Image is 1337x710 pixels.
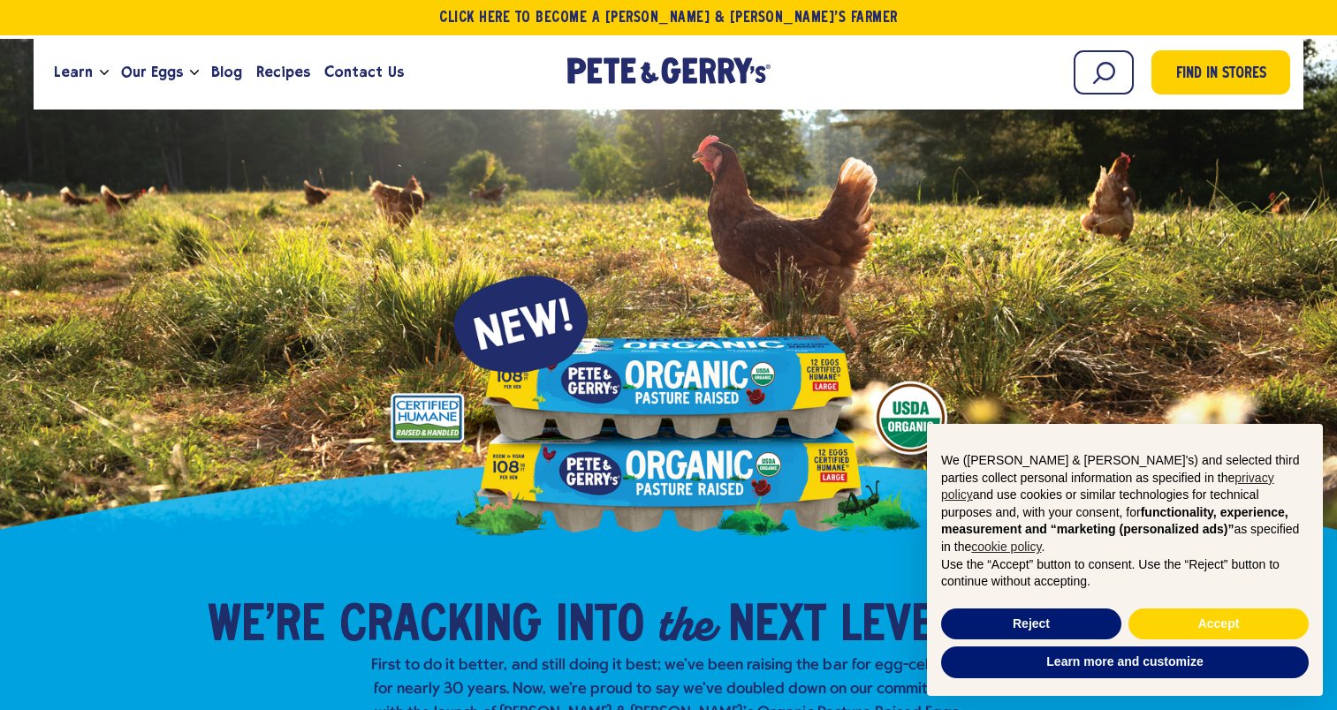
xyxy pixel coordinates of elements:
button: Learn more and customize [941,646,1309,678]
span: Next [728,600,826,653]
span: Recipes [256,61,310,83]
em: the [658,592,714,655]
span: Our Eggs [121,61,183,83]
a: Find in Stores [1151,50,1290,94]
div: Notice [913,410,1337,710]
span: Learn [54,61,93,83]
span: Find in Stores [1176,63,1266,87]
a: Contact Us [317,49,410,96]
button: Reject [941,608,1121,640]
a: Recipes [249,49,317,96]
a: cookie policy [971,540,1041,554]
p: Use the “Accept” button to consent. Use the “Reject” button to continue without accepting. [941,556,1309,591]
span: Contact Us [324,61,403,83]
button: Open the dropdown menu for Our Eggs [190,70,199,76]
span: into [556,600,644,653]
button: Open the dropdown menu for Learn [100,70,109,76]
a: Our Eggs [114,49,190,96]
span: Level [840,600,956,653]
a: Blog [204,49,249,96]
span: Cracking [339,600,542,653]
p: We ([PERSON_NAME] & [PERSON_NAME]'s) and selected third parties collect personal information as s... [941,452,1309,556]
a: Learn [47,49,100,96]
span: Blog [211,61,242,83]
span: We’re [208,600,325,653]
button: Accept [1128,608,1309,640]
input: Search [1074,50,1134,94]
